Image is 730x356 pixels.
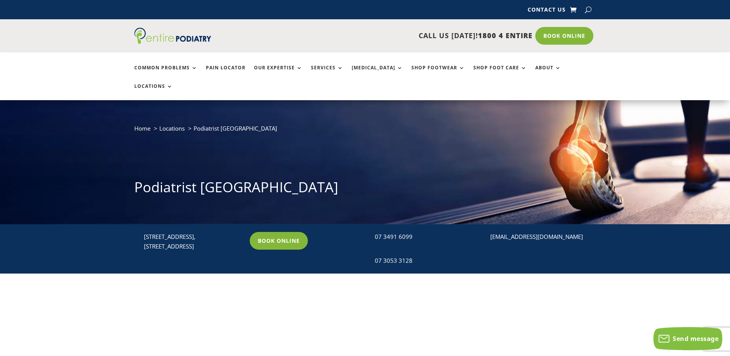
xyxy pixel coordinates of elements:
[673,334,718,343] span: Send message
[134,28,211,44] img: logo (1)
[206,65,246,82] a: Pain Locator
[254,65,302,82] a: Our Expertise
[490,233,583,240] a: [EMAIL_ADDRESS][DOMAIN_NAME]
[478,31,533,40] span: 1800 4 ENTIRE
[535,65,561,82] a: About
[250,232,308,250] a: Book Online
[194,124,277,132] span: Podiatrist [GEOGRAPHIC_DATA]
[241,31,533,41] p: CALL US [DATE]!
[375,232,474,242] div: 07 3491 6099
[411,65,465,82] a: Shop Footwear
[528,7,566,15] a: Contact Us
[159,124,185,132] a: Locations
[653,327,722,350] button: Send message
[134,84,173,100] a: Locations
[134,123,596,139] nav: breadcrumb
[352,65,403,82] a: [MEDICAL_DATA]
[134,178,596,201] h1: Podiatrist [GEOGRAPHIC_DATA]
[473,65,527,82] a: Shop Foot Care
[535,27,593,45] a: Book Online
[144,232,243,252] p: [STREET_ADDRESS], [STREET_ADDRESS]
[311,65,343,82] a: Services
[134,124,150,132] a: Home
[134,38,211,45] a: Entire Podiatry
[375,256,474,266] div: 07 3053 3128
[134,65,197,82] a: Common Problems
